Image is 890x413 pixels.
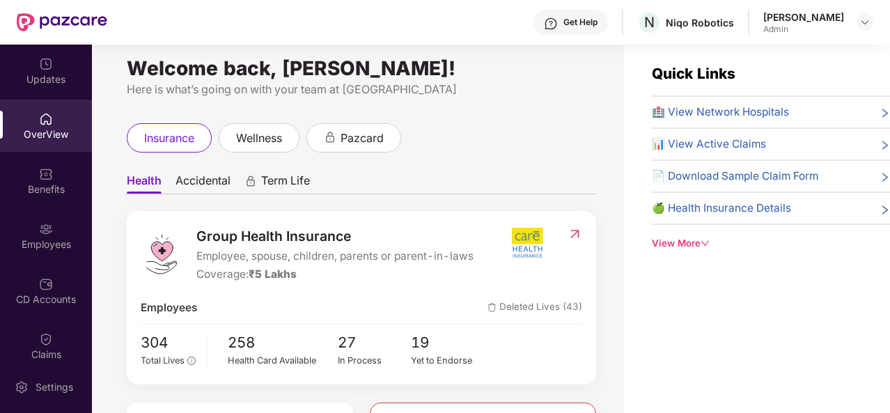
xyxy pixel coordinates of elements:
img: svg+xml;base64,PHN2ZyBpZD0iSG9tZSIgeG1sbnM9Imh0dHA6Ly93d3cudzMub3JnLzIwMDAvc3ZnIiB3aWR0aD0iMjAiIG... [39,112,53,126]
img: svg+xml;base64,PHN2ZyBpZD0iVXBkYXRlZCIgeG1sbnM9Imh0dHA6Ly93d3cudzMub3JnLzIwMDAvc3ZnIiB3aWR0aD0iMj... [39,57,53,71]
span: N [644,14,655,31]
span: Deleted Lives (43) [487,299,582,316]
span: Employee, spouse, children, parents or parent-in-laws [196,248,474,265]
div: In Process [338,354,412,368]
div: [PERSON_NAME] [763,10,844,24]
span: 19 [411,332,485,354]
img: svg+xml;base64,PHN2ZyBpZD0iSGVscC0zMngzMiIgeG1sbnM9Imh0dHA6Ly93d3cudzMub3JnLzIwMDAvc3ZnIiB3aWR0aD... [544,17,558,31]
div: animation [244,175,257,187]
span: 🍏 Health Insurance Details [652,200,791,217]
span: Group Health Insurance [196,226,474,247]
img: RedirectIcon [568,227,582,241]
div: Here is what’s going on with your team at [GEOGRAPHIC_DATA] [127,81,596,98]
img: logo [141,233,182,275]
span: pazcard [341,130,384,147]
span: right [880,107,890,120]
span: Quick Links [652,65,735,82]
span: info-circle [187,357,195,364]
div: Health Card Available [228,354,338,368]
div: Get Help [563,17,598,28]
span: 🏥 View Network Hospitals [652,104,789,120]
img: svg+xml;base64,PHN2ZyBpZD0iQ2xhaW0iIHhtbG5zPSJodHRwOi8vd3d3LnczLm9yZy8yMDAwL3N2ZyIgd2lkdGg9IjIwIi... [39,332,53,346]
span: 304 [141,332,196,354]
div: animation [324,131,336,143]
img: svg+xml;base64,PHN2ZyBpZD0iRHJvcGRvd24tMzJ4MzIiIHhtbG5zPSJodHRwOi8vd3d3LnczLm9yZy8yMDAwL3N2ZyIgd2... [859,17,871,28]
div: View More [652,236,890,251]
div: Niqo Robotics [666,16,734,29]
span: Term Life [261,173,310,194]
span: Accidental [175,173,231,194]
span: Health [127,173,162,194]
img: deleteIcon [487,303,497,312]
img: svg+xml;base64,PHN2ZyBpZD0iQ0RfQWNjb3VudHMiIGRhdGEtbmFtZT0iQ0QgQWNjb3VudHMiIHhtbG5zPSJodHRwOi8vd3... [39,277,53,291]
span: 258 [228,332,338,354]
span: Total Lives [141,355,185,366]
span: right [880,203,890,217]
div: Admin [763,24,844,35]
span: 📊 View Active Claims [652,136,766,153]
div: Coverage: [196,266,474,283]
span: Employees [141,299,197,316]
div: Settings [31,380,77,394]
span: right [880,139,890,153]
img: insurerIcon [501,226,554,260]
span: 📄 Download Sample Claim Form [652,168,818,185]
span: wellness [236,130,282,147]
img: svg+xml;base64,PHN2ZyBpZD0iRW1wbG95ZWVzIiB4bWxucz0iaHR0cDovL3d3dy53My5vcmcvMjAwMC9zdmciIHdpZHRoPS... [39,222,53,236]
div: Yet to Endorse [411,354,485,368]
span: down [701,239,710,248]
div: Welcome back, [PERSON_NAME]! [127,63,596,74]
span: right [880,171,890,185]
img: New Pazcare Logo [17,13,107,31]
span: ₹5 Lakhs [249,267,297,281]
img: svg+xml;base64,PHN2ZyBpZD0iU2V0dGluZy0yMHgyMCIgeG1sbnM9Imh0dHA6Ly93d3cudzMub3JnLzIwMDAvc3ZnIiB3aW... [15,380,29,394]
img: svg+xml;base64,PHN2ZyBpZD0iQmVuZWZpdHMiIHhtbG5zPSJodHRwOi8vd3d3LnczLm9yZy8yMDAwL3N2ZyIgd2lkdGg9Ij... [39,167,53,181]
span: 27 [338,332,412,354]
span: insurance [144,130,194,147]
